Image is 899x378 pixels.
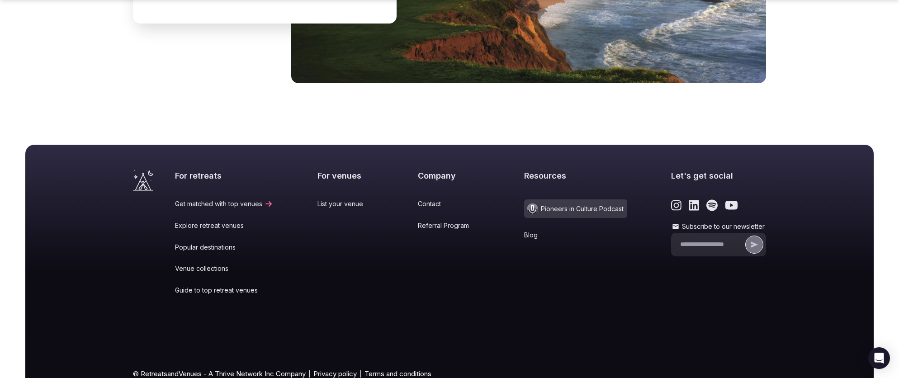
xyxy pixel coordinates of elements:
h2: Let's get social [671,170,766,181]
h2: Company [418,170,480,181]
a: Get matched with top venues [175,199,273,208]
a: Contact [418,199,480,208]
a: List your venue [317,199,374,208]
a: Link to the retreats and venues Spotify page [706,199,718,211]
h2: Resources [524,170,627,181]
a: Referral Program [418,221,480,230]
a: Popular destinations [175,243,273,252]
label: Subscribe to our newsletter [671,222,766,231]
h2: For venues [317,170,374,181]
a: Link to the retreats and venues Youtube page [725,199,738,211]
div: Open Intercom Messenger [868,347,890,369]
a: Guide to top retreat venues [175,286,273,295]
a: Link to the retreats and venues LinkedIn page [689,199,699,211]
a: Blog [524,231,627,240]
a: Visit the homepage [133,170,153,191]
h2: For retreats [175,170,273,181]
a: Pioneers in Culture Podcast [524,199,627,218]
a: Link to the retreats and venues Instagram page [671,199,681,211]
a: Venue collections [175,264,273,273]
a: Explore retreat venues [175,221,273,230]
